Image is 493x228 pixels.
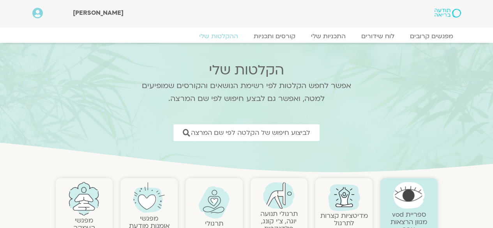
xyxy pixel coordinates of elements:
h2: הקלטות שלי [132,62,362,78]
a: מדיטציות קצרות לתרגול [320,211,368,228]
a: ההקלטות שלי [191,32,246,40]
span: [PERSON_NAME] [73,9,124,17]
span: לביצוע חיפוש של הקלטה לפי שם המרצה [191,129,310,136]
a: קורסים ותכניות [246,32,303,40]
a: התכניות שלי [303,32,353,40]
nav: Menu [32,32,461,40]
p: אפשר לחפש הקלטות לפי רשימת הנושאים והקורסים שמופיעים למטה, ואפשר גם לבצע חיפוש לפי שם המרצה. [132,80,362,105]
a: מפגשים קרובים [402,32,461,40]
a: לביצוע חיפוש של הקלטה לפי שם המרצה [173,124,320,141]
a: לוח שידורים [353,32,402,40]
